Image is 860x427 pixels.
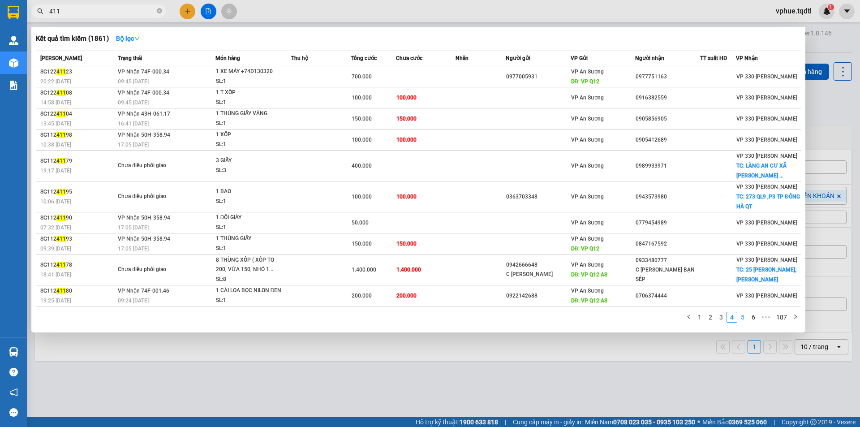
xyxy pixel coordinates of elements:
[684,312,694,323] button: left
[736,184,797,190] span: VP 330 [PERSON_NAME]
[9,36,18,45] img: warehouse-icon
[716,312,726,322] a: 3
[352,95,372,101] span: 100.000
[56,90,66,96] span: 411
[759,312,773,323] li: Next 5 Pages
[636,114,700,124] div: 0905856905
[506,291,570,301] div: 0922142688
[571,163,604,169] span: VP An Sương
[506,55,530,61] span: Người gửi
[571,194,604,200] span: VP An Sương
[40,246,71,252] span: 09:39 [DATE]
[40,298,71,304] span: 19:25 [DATE]
[694,312,705,323] li: 1
[49,37,131,67] span: NGÃ 3 MỸ CA, [GEOGRAPHIC_DATA], [GEOGRAPHIC_DATA]
[56,262,66,268] span: 411
[736,267,796,283] span: TC: 25 [PERSON_NAME],[PERSON_NAME]
[700,55,727,61] span: TT xuất HĐ
[790,312,801,323] button: right
[9,347,18,357] img: warehouse-icon
[352,73,372,80] span: 700.000
[736,116,797,122] span: VP 330 [PERSON_NAME]
[636,72,700,82] div: 0977751163
[506,192,570,202] div: 0363703348
[352,241,372,247] span: 150.000
[571,288,604,294] span: VP An Sương
[736,55,758,61] span: VP Nhận
[40,67,115,77] div: SG122 23
[705,312,716,323] li: 2
[118,298,149,304] span: 09:24 [DATE]
[116,35,140,42] strong: Bộ lọc
[109,31,147,46] button: Bộ lọcdown
[636,93,700,103] div: 0916382559
[736,220,797,226] span: VP 330 [PERSON_NAME]
[571,220,604,226] span: VP An Sương
[216,286,283,296] div: 1 CÁI LOA BỌC NILON ĐEN
[506,72,570,82] div: 0977005931
[49,5,119,25] span: BÀ RỊA VŨNG TÀU
[40,224,71,231] span: 07:32 [DATE]
[4,38,46,46] span: Lấy:
[118,142,149,148] span: 17:05 [DATE]
[118,69,169,75] span: VP Nhận 74F-000.34
[216,130,283,140] div: 1 XỐP
[49,38,131,66] span: Giao:
[40,286,115,296] div: SG112 80
[352,220,369,226] span: 50.000
[571,95,604,101] span: VP An Sương
[118,224,149,231] span: 17:05 [DATE]
[40,213,115,223] div: SG112 90
[396,137,417,143] span: 100.000
[727,312,737,323] li: 4
[9,368,18,376] span: question-circle
[40,99,71,106] span: 14:58 [DATE]
[56,236,66,242] span: 411
[56,132,66,138] span: 411
[396,116,417,122] span: 150.000
[9,81,18,90] img: solution-icon
[636,239,700,249] div: 0847167592
[636,135,700,145] div: 0905412689
[157,7,162,16] span: close-circle
[790,312,801,323] li: Next Page
[636,161,700,171] div: 0989933971
[636,192,700,202] div: 0943573980
[636,218,700,228] div: 0779454989
[118,215,170,221] span: VP Nhận 50H-358.94
[736,73,797,80] span: VP 330 [PERSON_NAME]
[56,158,66,164] span: 411
[216,166,283,176] div: SL: 3
[118,55,142,61] span: Trạng thái
[571,116,604,122] span: VP An Sương
[19,26,47,35] span: VP Huế
[396,241,417,247] span: 150.000
[684,312,694,323] li: Previous Page
[352,267,376,273] span: 1.400.000
[9,58,18,68] img: warehouse-icon
[118,246,149,252] span: 17:05 [DATE]
[9,388,18,397] span: notification
[506,270,570,279] div: C [PERSON_NAME]
[736,153,797,159] span: VP 330 [PERSON_NAME]
[773,312,790,323] li: 187
[40,109,115,119] div: SG122 04
[737,312,748,323] li: 5
[759,312,773,323] span: •••
[118,161,185,171] div: Chưa điều phối giao
[736,163,787,179] span: TC: LÀNG AN CƯ XÃ [PERSON_NAME] ...
[36,34,109,43] h3: Kết quả tìm kiếm ( 1861 )
[216,88,283,98] div: 1 T XỐP
[118,288,169,294] span: VP Nhận 74F-001.46
[571,298,608,304] span: DĐ: VP Q12 AS
[215,55,240,61] span: Món hàng
[118,236,170,242] span: VP Nhận 50H-358.94
[4,26,47,35] p: Gửi:
[352,116,372,122] span: 150.000
[49,26,98,36] span: 0777443228
[56,111,66,117] span: 411
[216,156,283,166] div: 3 GIẤY
[695,312,705,322] a: 1
[216,109,283,119] div: 1 THÙNG GIẤY VÀNG
[118,99,149,106] span: 09:45 [DATE]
